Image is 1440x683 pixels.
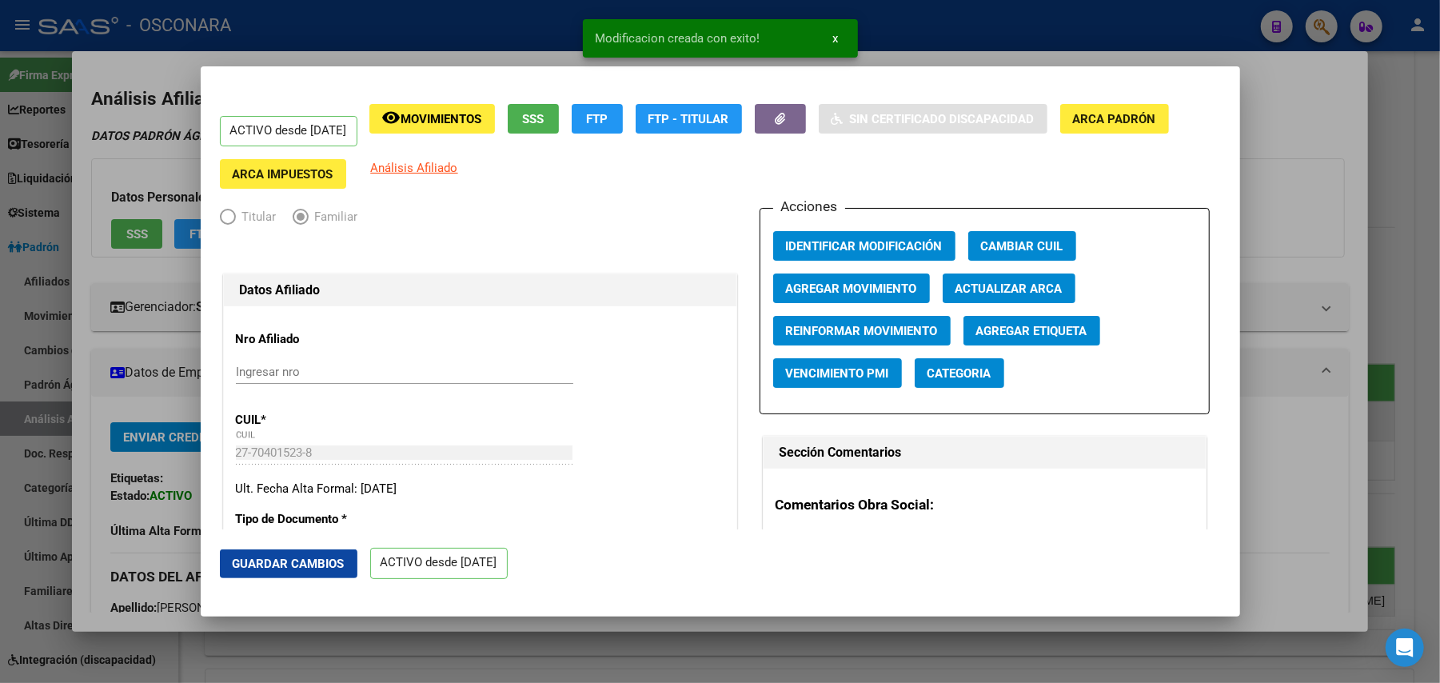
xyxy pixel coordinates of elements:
[968,231,1076,261] button: Cambiar CUIL
[786,324,938,338] span: Reinformar Movimiento
[233,557,345,571] span: Guardar Cambios
[976,324,1087,338] span: Agregar Etiqueta
[820,24,852,53] button: x
[773,196,845,217] h3: Acciones
[233,167,333,182] span: ARCA Impuestos
[220,549,357,578] button: Guardar Cambios
[370,548,508,579] p: ACTIVO desde [DATE]
[220,213,374,227] mat-radio-group: Elija una opción
[943,274,1075,303] button: Actualizar ARCA
[596,30,760,46] span: Modificacion creada con exito!
[963,316,1100,345] button: Agregar Etiqueta
[236,330,382,349] p: Nro Afiliado
[508,104,559,134] button: SSS
[572,104,623,134] button: FTP
[240,281,720,300] h1: Datos Afiliado
[955,282,1063,296] span: Actualizar ARCA
[236,510,382,529] p: Tipo de Documento *
[236,411,382,429] p: CUIL
[648,112,729,126] span: FTP - Titular
[773,231,955,261] button: Identificar Modificación
[586,112,608,126] span: FTP
[236,208,277,226] span: Titular
[786,366,889,381] span: Vencimiento PMI
[927,366,991,381] span: Categoria
[786,282,917,296] span: Agregar Movimiento
[1386,629,1424,667] div: Open Intercom Messenger
[220,116,357,147] p: ACTIVO desde [DATE]
[236,480,724,498] div: Ult. Fecha Alta Formal: [DATE]
[773,274,930,303] button: Agregar Movimiento
[636,104,742,134] button: FTP - Titular
[981,239,1063,254] span: Cambiar CUIL
[833,31,839,46] span: x
[819,104,1047,134] button: Sin Certificado Discapacidad
[401,112,482,126] span: Movimientos
[773,316,951,345] button: Reinformar Movimiento
[1060,104,1169,134] button: ARCA Padrón
[776,494,1194,515] h3: Comentarios Obra Social:
[1073,112,1156,126] span: ARCA Padrón
[371,161,458,175] span: Análisis Afiliado
[382,108,401,127] mat-icon: remove_red_eye
[780,443,1190,462] h1: Sección Comentarios
[915,358,1004,388] button: Categoria
[369,104,495,134] button: Movimientos
[773,358,902,388] button: Vencimiento PMI
[522,112,544,126] span: SSS
[309,208,358,226] span: Familiar
[786,239,943,254] span: Identificar Modificación
[850,112,1035,126] span: Sin Certificado Discapacidad
[220,159,346,189] button: ARCA Impuestos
